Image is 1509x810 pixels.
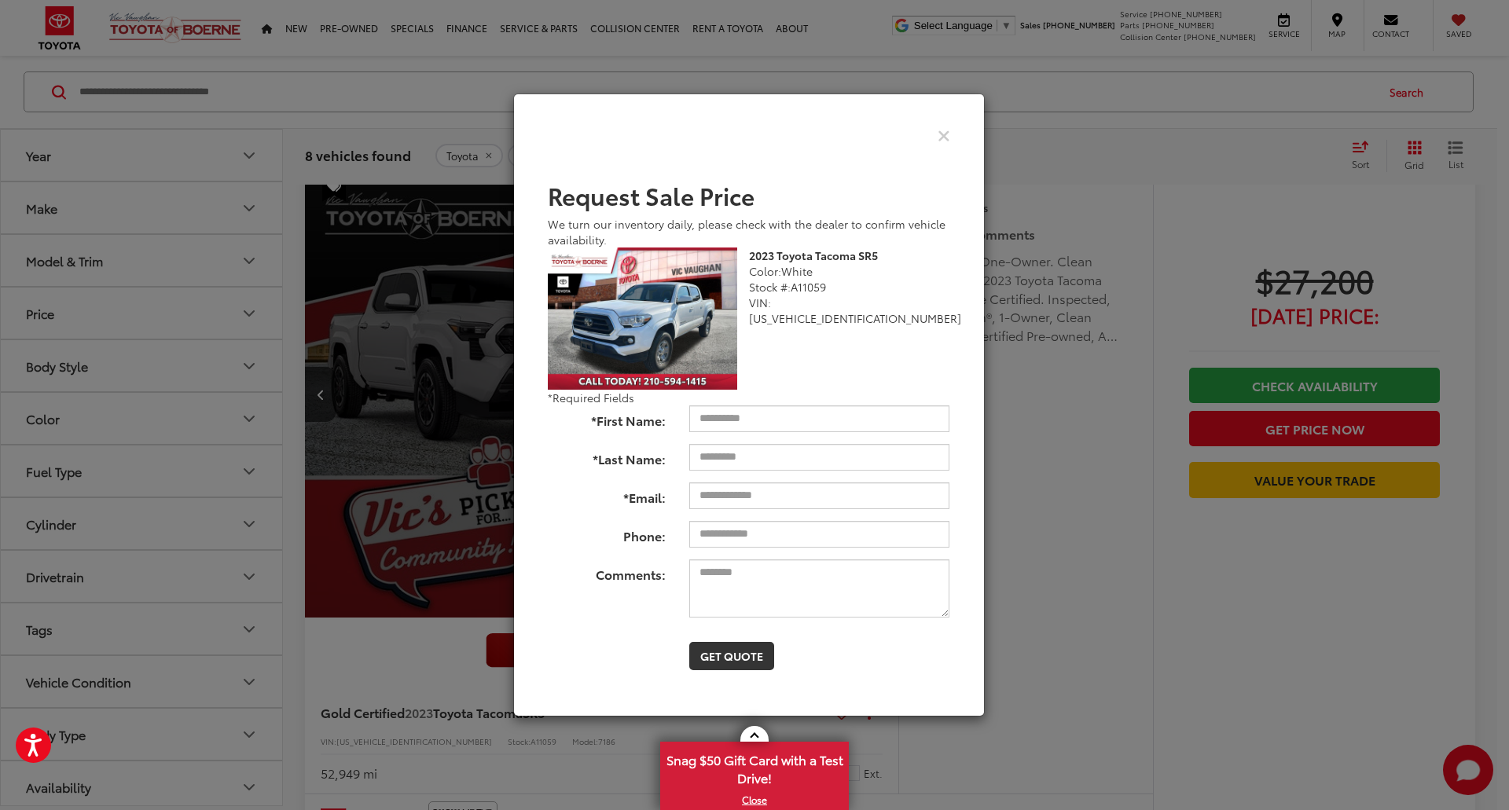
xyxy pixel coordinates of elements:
label: *Email: [536,482,678,507]
span: Snag $50 Gift Card with a Test Drive! [662,743,847,791]
h2: Request Sale Price [548,182,950,208]
b: 2023 Toyota Tacoma SR5 [749,247,878,263]
button: Close [938,126,950,143]
span: *Required Fields [548,390,634,405]
span: VIN: [749,295,771,310]
span: [US_VEHICLE_IDENTIFICATION_NUMBER] [749,310,961,326]
label: Phone: [536,521,678,545]
span: White [781,263,813,279]
span: A11059 [791,279,826,295]
img: 2023 Toyota Tacoma SR5 [548,247,737,390]
div: We turn our inventory daily, please check with the dealer to confirm vehicle availability. [548,216,950,247]
button: Get Quote [689,642,774,670]
label: *Last Name: [536,444,678,468]
span: Color: [749,263,781,279]
span: Stock #: [749,279,791,295]
label: *First Name: [536,405,678,430]
label: Comments: [536,559,678,584]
